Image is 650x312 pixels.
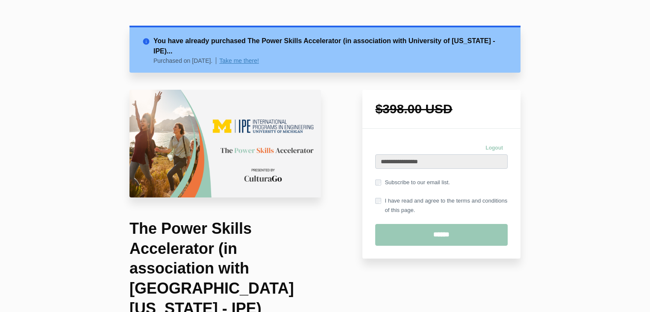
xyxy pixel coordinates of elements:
label: I have read and agree to the terms and conditions of this page. [375,196,508,215]
a: Logout [481,141,508,154]
input: Subscribe to our email list. [375,180,381,185]
i: info [142,36,153,44]
input: I have read and agree to the terms and conditions of this page. [375,198,381,204]
a: Take me there! [219,57,259,64]
h2: You have already purchased The Power Skills Accelerator (in association with University of [US_ST... [153,36,508,56]
p: Purchased on [DATE]. [153,57,216,64]
h1: $398.00 USD [375,103,508,115]
img: d416d46-d031-e-e5eb-e525b5ae3c0c_UMich_IPE_PSA_.png [129,90,321,197]
label: Subscribe to our email list. [375,178,450,187]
